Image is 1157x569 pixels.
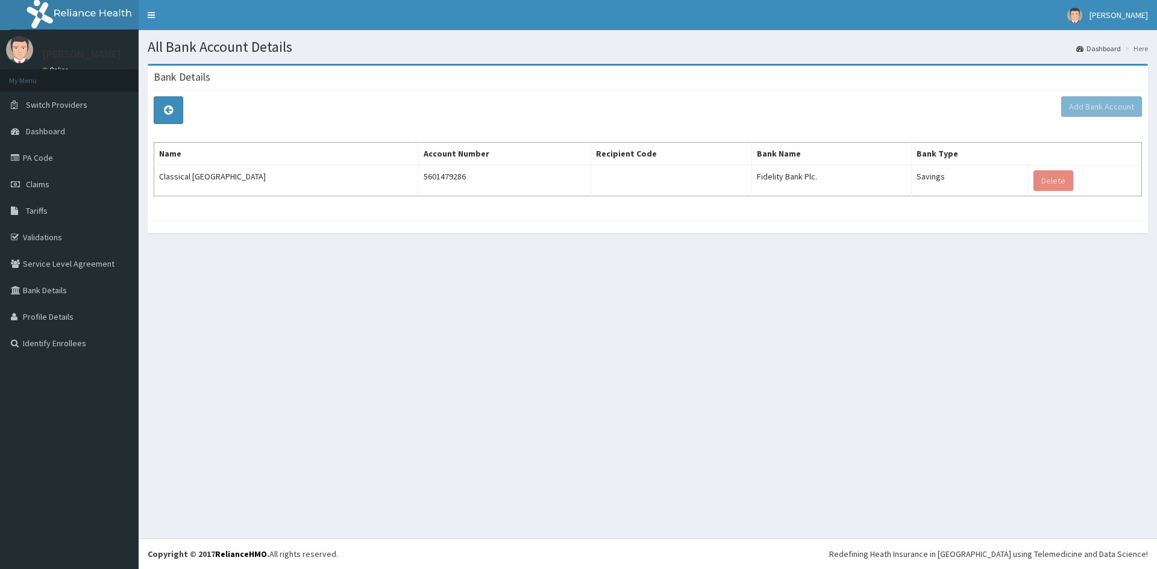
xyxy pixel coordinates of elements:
a: Dashboard [1076,43,1121,54]
p: [PERSON_NAME] [42,49,121,60]
td: Fidelity Bank Plc. [752,165,912,196]
h1: All Bank Account Details [148,39,1148,55]
th: Bank Type [912,143,1029,166]
img: User Image [6,36,33,63]
strong: Copyright © 2017 . [148,549,269,559]
img: User Image [1067,8,1082,23]
span: Dashboard [26,126,65,137]
a: Online [42,66,71,74]
footer: All rights reserved. [139,538,1157,569]
li: Here [1122,43,1148,54]
button: Add Bank Account [1061,96,1142,117]
div: Redefining Heath Insurance in [GEOGRAPHIC_DATA] using Telemedicine and Data Science! [829,548,1148,560]
span: Switch Providers [26,99,87,110]
th: Account Number [419,143,591,166]
span: [PERSON_NAME] [1090,10,1148,20]
td: 5601479286 [419,165,591,196]
button: Delete [1033,170,1073,191]
td: Classical [GEOGRAPHIC_DATA] [154,165,419,196]
th: Recipient Code [591,143,751,166]
td: Savings [912,165,1029,196]
th: Name [154,143,419,166]
th: Bank Name [752,143,912,166]
a: RelianceHMO [215,549,267,559]
span: Tariffs [26,205,48,216]
span: Claims [26,179,49,190]
h3: Bank Details [154,72,210,82]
